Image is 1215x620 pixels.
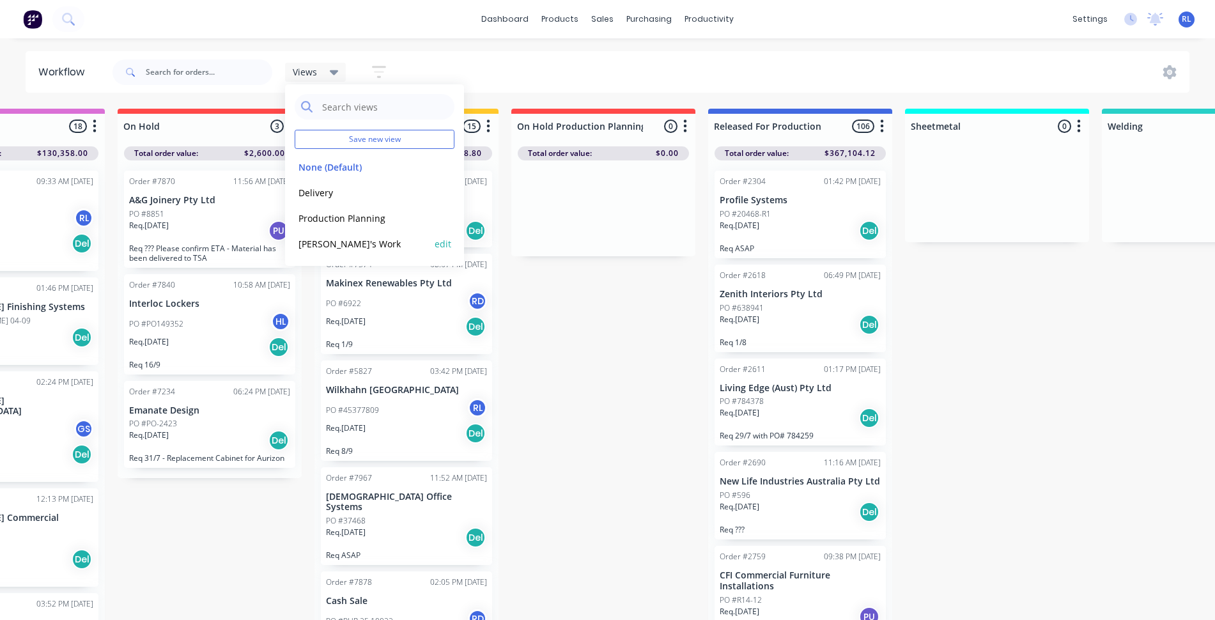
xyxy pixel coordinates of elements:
div: 02:05 PM [DATE] [430,577,487,588]
div: Del [72,327,92,348]
img: Factory [23,10,42,29]
div: Order #7234 [129,386,175,398]
div: Del [465,221,486,241]
div: RL [468,398,487,417]
p: PO #20468-R1 [720,208,771,220]
div: Del [72,549,92,570]
div: Del [465,423,486,444]
input: Search for orders... [146,59,272,85]
p: PO #R14-12 [720,594,762,606]
p: Req 16/9 [129,360,290,369]
div: Del [268,430,289,451]
span: $130,358.00 [37,148,88,159]
p: Req. [DATE] [326,422,366,434]
div: Order #787011:56 AM [DATE]A&G Joinery Pty LtdPO #8851Req.[DATE]PUReq ??? Please confirm ETA - Mat... [124,171,295,268]
p: Req. [DATE] [720,501,759,513]
div: Order #269011:16 AM [DATE]New Life Industries Australia Pty LtdPO #596Req.[DATE]DelReq ??? [715,452,886,539]
div: Order #2618 [720,270,766,281]
p: Profile Systems [720,195,881,206]
p: PO #784378 [720,396,764,407]
div: 12:13 PM [DATE] [36,493,93,505]
p: Req ASAP [720,244,881,253]
p: PO #37468 [326,515,366,527]
div: 09:38 PM [DATE] [824,551,881,562]
div: products [535,10,585,29]
div: 10:58 AM [DATE] [233,279,290,291]
div: RL [74,208,93,228]
div: GS [74,419,93,438]
button: [PERSON_NAME]'s Work [295,236,431,251]
span: Views [293,65,317,79]
div: settings [1066,10,1114,29]
div: Order #7967 [326,472,372,484]
div: 01:42 PM [DATE] [824,176,881,187]
div: Del [465,527,486,548]
span: Total order value: [134,148,198,159]
p: A&G Joinery Pty Ltd [129,195,290,206]
p: Req 1/8 [720,337,881,347]
p: [DEMOGRAPHIC_DATA] Office Systems [326,492,487,513]
input: Search views [321,94,448,120]
span: RL [1182,13,1191,25]
div: Order #2611 [720,364,766,375]
button: edit [435,237,451,251]
div: 06:24 PM [DATE] [233,386,290,398]
div: 06:49 PM [DATE] [824,270,881,281]
p: PO #638941 [720,302,764,314]
div: Order #230401:42 PM [DATE]Profile SystemsPO #20468-R1Req.[DATE]DelReq ASAP [715,171,886,258]
p: Emanate Design [129,405,290,416]
div: Order #796711:52 AM [DATE][DEMOGRAPHIC_DATA] Office SystemsPO #37468Req.[DATE]DelReq ASAP [321,467,492,566]
button: Production Planning [295,211,431,226]
div: Del [859,502,879,522]
div: HL [271,312,290,331]
span: $0.00 [656,148,679,159]
div: Order #784010:58 AM [DATE]Interloc LockersPO #PO149352HLReq.[DATE]DelReq 16/9 [124,274,295,375]
div: Workflow [38,65,91,80]
p: Living Edge (Aust) Pty Ltd [720,383,881,394]
div: Order #261806:49 PM [DATE]Zenith Interiors Pty LtdPO #638941Req.[DATE]DelReq 1/8 [715,265,886,352]
div: purchasing [620,10,678,29]
button: Delivery [295,185,431,200]
p: PO #45377809 [326,405,379,416]
p: Req. [DATE] [720,314,759,325]
div: PU [268,221,289,241]
p: Req. [DATE] [326,527,366,538]
p: Req. [DATE] [720,220,759,231]
button: None (Default) [295,160,431,174]
div: Del [465,316,486,337]
p: Req. [DATE] [720,407,759,419]
div: 03:52 PM [DATE] [36,598,93,610]
p: Zenith Interiors Pty Ltd [720,289,881,300]
p: PO #596 [720,490,750,501]
p: Wilkhahn [GEOGRAPHIC_DATA] [326,385,487,396]
p: Makinex Renewables Pty Ltd [326,278,487,289]
p: Req. [DATE] [129,430,169,441]
div: Del [859,314,879,335]
div: sales [585,10,620,29]
p: Req. [DATE] [326,316,366,327]
p: PO #8851 [129,208,164,220]
p: Req. [DATE] [720,606,759,617]
div: 11:56 AM [DATE] [233,176,290,187]
p: Req ??? [720,525,881,534]
p: CFI Commercial Furniture Installations [720,570,881,592]
p: Req ??? Please confirm ETA - Material has been delivered to TSA [129,244,290,263]
div: Order #2759 [720,551,766,562]
div: 03:42 PM [DATE] [430,366,487,377]
div: Order #2304 [720,176,766,187]
div: 01:17 PM [DATE] [824,364,881,375]
p: Req. [DATE] [129,336,169,348]
div: 01:46 PM [DATE] [36,283,93,294]
div: Del [268,337,289,357]
div: Order #723406:24 PM [DATE]Emanate DesignPO #PO-2423Req.[DATE]DelReq 31/7 - Replacement Cabinet fo... [124,381,295,469]
span: Total order value: [725,148,789,159]
p: Req. [DATE] [129,220,169,231]
span: $2,600.00 [244,148,285,159]
span: $367,104.12 [824,148,876,159]
p: PO #PO-2423 [129,418,177,430]
div: Del [859,408,879,428]
div: productivity [678,10,740,29]
div: 09:33 AM [DATE] [36,176,93,187]
p: Req ASAP [326,550,487,560]
div: Order #582703:42 PM [DATE]Wilkhahn [GEOGRAPHIC_DATA]PO #45377809RLReq.[DATE]DelReq 8/9 [321,360,492,461]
